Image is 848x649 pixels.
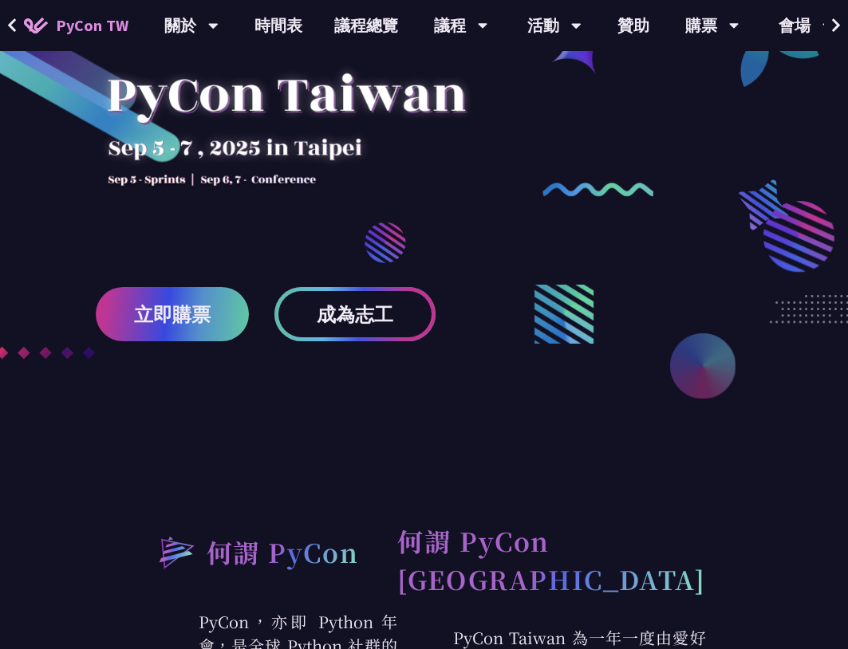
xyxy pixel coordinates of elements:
h2: 何謂 PyCon [GEOGRAPHIC_DATA] [397,521,705,598]
h2: 何謂 PyCon [207,533,359,571]
img: curly-2.e802c9f.png [542,183,653,196]
span: PyCon TW [56,14,128,37]
img: heading-bullet [143,521,207,582]
span: 成為志工 [317,305,393,324]
a: 立即購票 [96,287,249,341]
a: PyCon TW [8,6,144,45]
span: 立即購票 [134,305,211,324]
img: Home icon of PyCon TW 2025 [24,18,48,33]
a: 成為志工 [274,287,436,341]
